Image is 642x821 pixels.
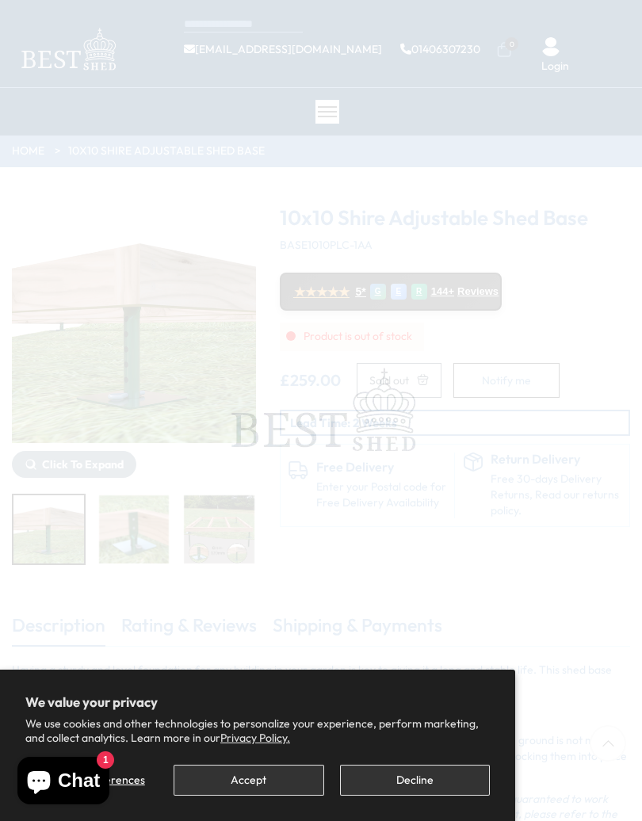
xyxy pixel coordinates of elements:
inbox-online-store-chat: Shopify online store chat [13,757,114,808]
p: We use cookies and other technologies to personalize your experience, perform marketing, and coll... [25,716,490,745]
a: Privacy Policy. [220,731,290,745]
button: Decline [340,765,490,796]
button: Accept [174,765,323,796]
h2: We value your privacy [25,695,490,709]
